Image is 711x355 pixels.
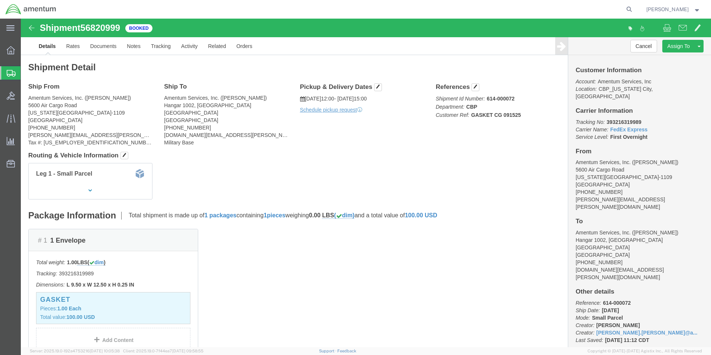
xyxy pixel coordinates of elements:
span: Zachary Bolhuis [646,5,689,13]
img: logo [5,4,57,15]
span: Client: 2025.19.0-7f44ea7 [123,349,203,353]
a: Support [319,349,338,353]
a: Feedback [337,349,356,353]
span: [DATE] 09:58:55 [172,349,203,353]
iframe: FS Legacy Container [21,19,711,347]
span: Copyright © [DATE]-[DATE] Agistix Inc., All Rights Reserved [588,348,702,354]
button: [PERSON_NAME] [646,5,701,14]
span: [DATE] 10:05:38 [90,349,120,353]
span: Server: 2025.19.0-192a4753216 [30,349,120,353]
